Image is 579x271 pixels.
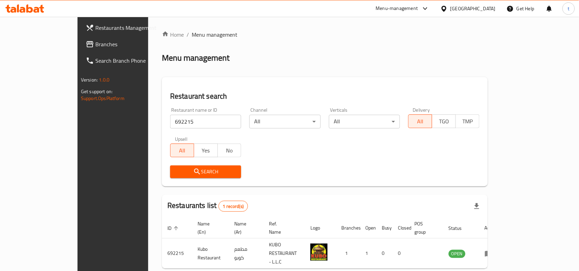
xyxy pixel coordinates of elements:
[192,30,237,39] span: Menu management
[415,220,435,236] span: POS group
[162,52,229,63] h2: Menu management
[99,75,109,84] span: 1.0.0
[187,30,189,39] li: /
[336,218,360,238] th: Branches
[269,220,297,236] span: Ref. Name
[310,244,328,261] img: Kubo Restaurant
[411,116,429,126] span: All
[376,238,393,269] td: 0
[229,238,263,269] td: مطعم كوبو
[568,5,569,12] span: t
[81,94,125,103] a: Support.OpsPlatform
[329,115,400,128] div: All
[170,91,480,101] h2: Restaurant search
[81,75,98,84] span: Version:
[167,200,248,212] h2: Restaurants list
[393,238,409,269] td: 0
[218,201,248,212] div: Total records count
[393,218,409,238] th: Closed
[170,115,241,128] input: Search for restaurant name or ID..
[449,224,471,232] span: Status
[263,238,305,269] td: KUBO RESTAURANT - L.L.C
[234,220,255,236] span: Name (Ar)
[449,250,465,258] span: OPEN
[176,168,236,176] span: Search
[376,218,393,238] th: Busy
[413,108,430,112] label: Delivery
[336,238,360,269] td: 1
[435,116,453,126] span: TGO
[80,20,174,36] a: Restaurants Management
[162,238,192,269] td: 692215
[479,218,503,238] th: Action
[485,249,497,258] div: Menu
[170,144,194,157] button: All
[95,24,169,32] span: Restaurants Management
[170,165,241,178] button: Search
[219,203,248,210] span: 1 record(s)
[408,114,432,128] button: All
[81,87,113,96] span: Get support on:
[80,52,174,69] a: Search Branch Phone
[95,57,169,65] span: Search Branch Phone
[469,198,485,214] div: Export file
[167,224,180,232] span: ID
[80,36,174,52] a: Branches
[450,5,496,12] div: [GEOGRAPHIC_DATA]
[175,137,188,141] label: Upsell
[305,218,336,238] th: Logo
[360,238,376,269] td: 1
[162,30,488,39] nav: breadcrumb
[194,144,218,157] button: Yes
[217,144,241,157] button: No
[376,4,418,13] div: Menu-management
[162,218,503,269] table: enhanced table
[432,114,456,128] button: TGO
[459,116,477,126] span: TMP
[456,114,480,128] button: TMP
[173,146,191,156] span: All
[95,40,169,48] span: Branches
[221,146,239,156] span: No
[192,238,229,269] td: Kubo Restaurant
[360,218,376,238] th: Open
[249,115,320,128] div: All
[197,146,215,156] span: Yes
[198,220,221,236] span: Name (En)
